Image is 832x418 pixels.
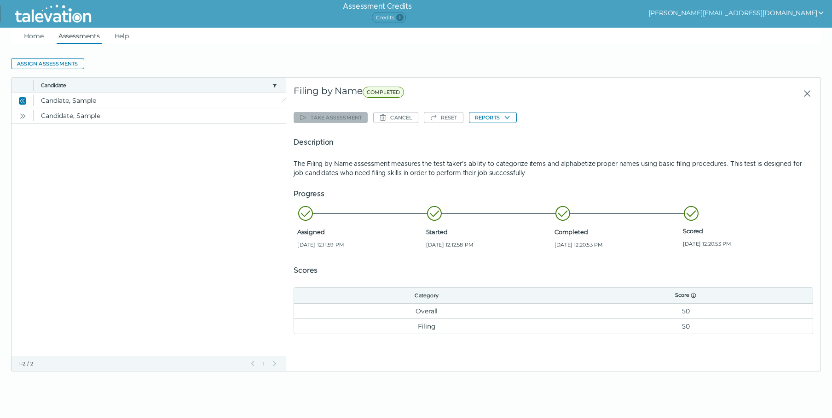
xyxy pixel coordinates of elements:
[363,87,404,98] span: COMPLETED
[559,318,813,334] td: 50
[294,159,813,177] p: The Filing by Name assessment measures the test taker's ability to categorize items and alphabeti...
[294,188,813,200] h5: Progress
[426,228,551,235] span: Started
[297,228,422,235] span: Assigned
[297,241,422,248] span: [DATE] 12:11:59 PM
[683,240,808,247] span: [DATE] 12:20:53 PM
[294,303,559,318] td: Overall
[555,241,679,248] span: [DATE] 12:20:53 PM
[426,241,551,248] span: [DATE] 12:12:58 PM
[262,360,266,367] span: 1
[683,227,808,235] span: Scored
[19,112,26,120] cds-icon: Open
[19,360,243,367] div: 1-2 / 2
[34,108,286,123] clr-dg-cell: Candidate, Sample
[57,28,102,44] a: Assessments
[372,12,405,23] span: Credits
[294,318,559,334] td: Filing
[294,85,601,102] div: Filing by Name
[17,110,28,121] button: Open
[249,360,256,367] button: Previous Page
[424,112,463,123] button: Reset
[19,97,26,105] cds-icon: Close
[469,112,517,123] button: Reports
[796,85,813,102] button: Close
[113,28,131,44] a: Help
[648,7,825,18] button: show user actions
[294,288,559,303] th: Category
[343,1,411,12] h6: Assessment Credits
[294,265,813,276] h5: Scores
[396,14,404,21] span: 1
[11,58,84,69] button: Assign assessments
[294,137,813,148] h5: Description
[271,360,278,367] button: Next Page
[41,82,268,89] button: Candidate
[559,303,813,318] td: 50
[22,28,46,44] a: Home
[34,93,286,108] clr-dg-cell: Candiate, Sample
[555,228,679,235] span: Completed
[373,112,418,123] button: Cancel
[271,82,278,89] button: candidate filter
[11,2,95,25] img: Talevation_Logo_Transparent_white.png
[559,288,813,303] th: Score
[294,112,368,123] button: Take assessment
[17,95,28,106] button: Close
